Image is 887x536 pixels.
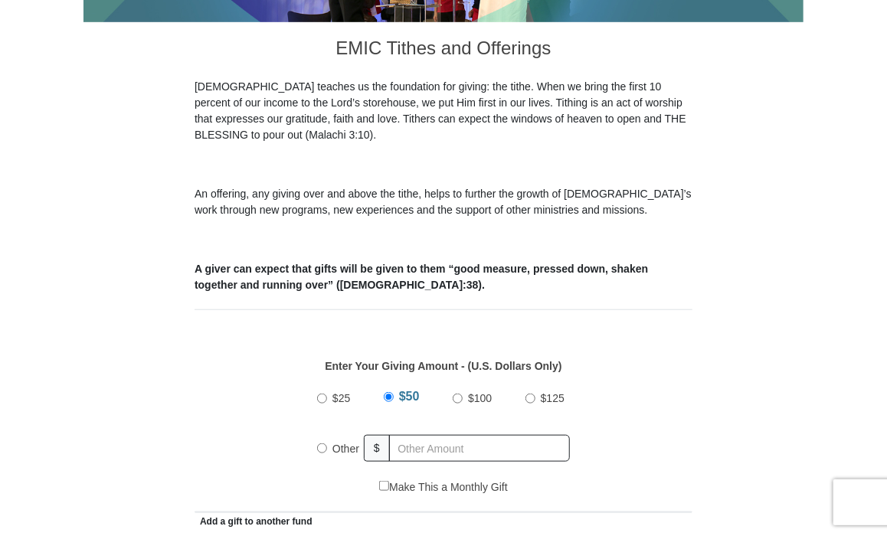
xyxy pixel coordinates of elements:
span: $ [364,435,390,462]
span: $100 [468,392,492,404]
span: Other [332,443,359,455]
strong: Enter Your Giving Amount - (U.S. Dollars Only) [325,360,561,372]
input: Make This a Monthly Gift [379,481,389,491]
input: Other Amount [389,435,570,462]
h3: EMIC Tithes and Offerings [195,22,692,79]
p: An offering, any giving over and above the tithe, helps to further the growth of [DEMOGRAPHIC_DAT... [195,186,692,218]
label: Make This a Monthly Gift [379,479,508,495]
span: Add a gift to another fund [195,516,313,527]
span: $50 [399,390,420,403]
p: [DEMOGRAPHIC_DATA] teaches us the foundation for giving: the tithe. When we bring the first 10 pe... [195,79,692,143]
b: A giver can expect that gifts will be given to them “good measure, pressed down, shaken together ... [195,263,648,291]
span: $25 [332,392,350,404]
span: $125 [541,392,565,404]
